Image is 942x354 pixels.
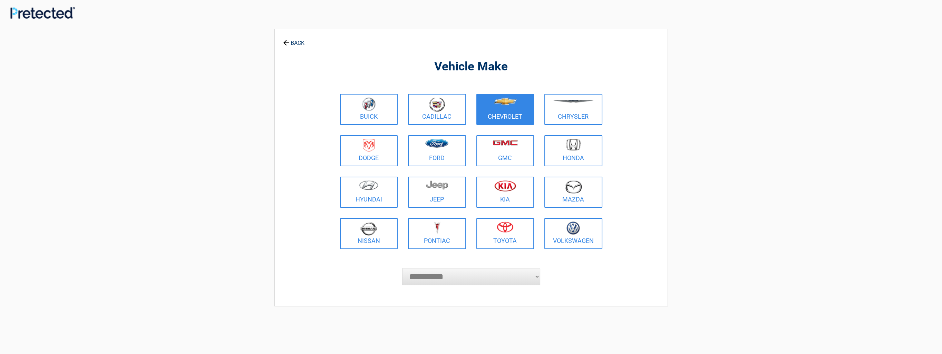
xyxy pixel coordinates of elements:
[408,135,466,166] a: Ford
[340,218,398,249] a: Nissan
[544,135,602,166] a: Honda
[494,180,516,191] img: kia
[476,94,534,125] a: Chevrolet
[340,94,398,125] a: Buick
[408,94,466,125] a: Cadillac
[425,139,448,148] img: ford
[408,218,466,249] a: Pontiac
[476,177,534,208] a: Kia
[552,100,594,103] img: chrysler
[476,218,534,249] a: Toyota
[494,98,517,105] img: chevrolet
[493,140,518,146] img: gmc
[340,135,398,166] a: Dodge
[363,139,375,152] img: dodge
[565,180,582,194] img: mazda
[359,180,378,190] img: hyundai
[426,180,448,190] img: jeep
[434,222,440,235] img: pontiac
[408,177,466,208] a: Jeep
[544,218,602,249] a: Volkswagen
[340,177,398,208] a: Hyundai
[10,7,75,19] img: Main Logo
[429,97,445,112] img: cadillac
[362,97,376,111] img: buick
[544,94,602,125] a: Chrysler
[566,222,580,235] img: volkswagen
[360,222,377,236] img: nissan
[566,139,581,151] img: honda
[338,59,604,75] h2: Vehicle Make
[497,222,513,233] img: toyota
[544,177,602,208] a: Mazda
[282,34,306,46] a: BACK
[476,135,534,166] a: GMC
